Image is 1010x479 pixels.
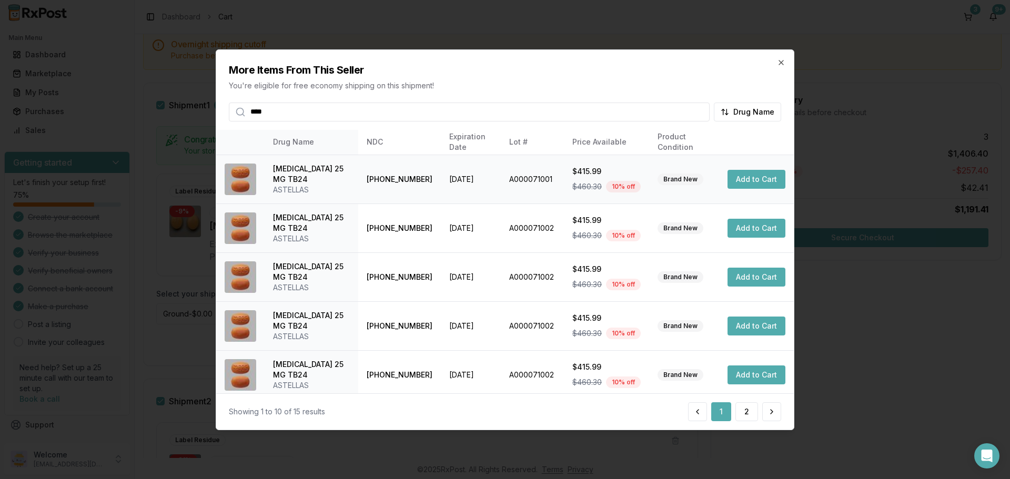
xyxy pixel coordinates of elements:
div: $415.99 [572,166,641,177]
td: [PHONE_NUMBER] [358,301,441,350]
div: $415.99 [572,264,641,274]
td: [DATE] [441,252,501,301]
td: [DATE] [441,203,501,252]
td: [PHONE_NUMBER] [358,252,441,301]
div: ASTELLAS [273,380,350,391]
div: [MEDICAL_DATA] 25 MG TB24 [273,164,350,185]
td: A000071001 [501,155,564,203]
button: Add to Cart [728,365,785,384]
td: [DATE] [441,155,501,203]
p: You're eligible for free economy shipping on this shipment! [229,80,781,90]
div: ASTELLAS [273,282,350,293]
button: Add to Cart [728,170,785,189]
div: 10 % off [606,181,641,192]
div: ASTELLAS [273,331,350,342]
th: NDC [358,129,441,155]
button: Drug Name [714,102,781,121]
td: [DATE] [441,301,501,350]
button: 2 [735,402,758,421]
span: Drug Name [733,106,774,117]
span: $460.30 [572,328,602,339]
td: [PHONE_NUMBER] [358,203,441,252]
img: Myrbetriq 25 MG TB24 [225,261,256,293]
th: Lot # [501,129,564,155]
div: ASTELLAS [273,233,350,244]
div: [MEDICAL_DATA] 25 MG TB24 [273,212,350,233]
th: Product Condition [649,129,719,155]
td: A000071002 [501,350,564,399]
div: 10 % off [606,328,641,339]
div: 10 % off [606,230,641,241]
th: Price Available [564,129,649,155]
button: Add to Cart [728,317,785,335]
button: Add to Cart [728,219,785,238]
div: 10 % off [606,279,641,290]
h2: More Items From This Seller [229,62,781,77]
img: Myrbetriq 25 MG TB24 [225,212,256,244]
div: Brand New [658,174,703,185]
th: Drug Name [265,129,358,155]
div: Showing 1 to 10 of 15 results [229,406,325,417]
div: 10 % off [606,376,641,388]
div: $415.99 [572,313,641,323]
div: [MEDICAL_DATA] 25 MG TB24 [273,310,350,331]
div: Brand New [658,271,703,283]
span: $460.30 [572,279,602,290]
div: Brand New [658,222,703,234]
div: $415.99 [572,362,641,372]
img: Myrbetriq 25 MG TB24 [225,310,256,342]
span: $460.30 [572,377,602,388]
button: 1 [711,402,731,421]
td: A000071002 [501,252,564,301]
td: [DATE] [441,350,501,399]
th: Expiration Date [441,129,501,155]
td: A000071002 [501,203,564,252]
span: $460.30 [572,230,602,241]
td: [PHONE_NUMBER] [358,350,441,399]
div: [MEDICAL_DATA] 25 MG TB24 [273,359,350,380]
div: ASTELLAS [273,185,350,195]
div: $415.99 [572,215,641,226]
img: Myrbetriq 25 MG TB24 [225,359,256,391]
td: [PHONE_NUMBER] [358,155,441,203]
div: Brand New [658,320,703,332]
div: [MEDICAL_DATA] 25 MG TB24 [273,261,350,282]
button: Add to Cart [728,268,785,287]
div: Brand New [658,369,703,381]
span: $460.30 [572,181,602,192]
td: A000071002 [501,301,564,350]
img: Myrbetriq 25 MG TB24 [225,164,256,195]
